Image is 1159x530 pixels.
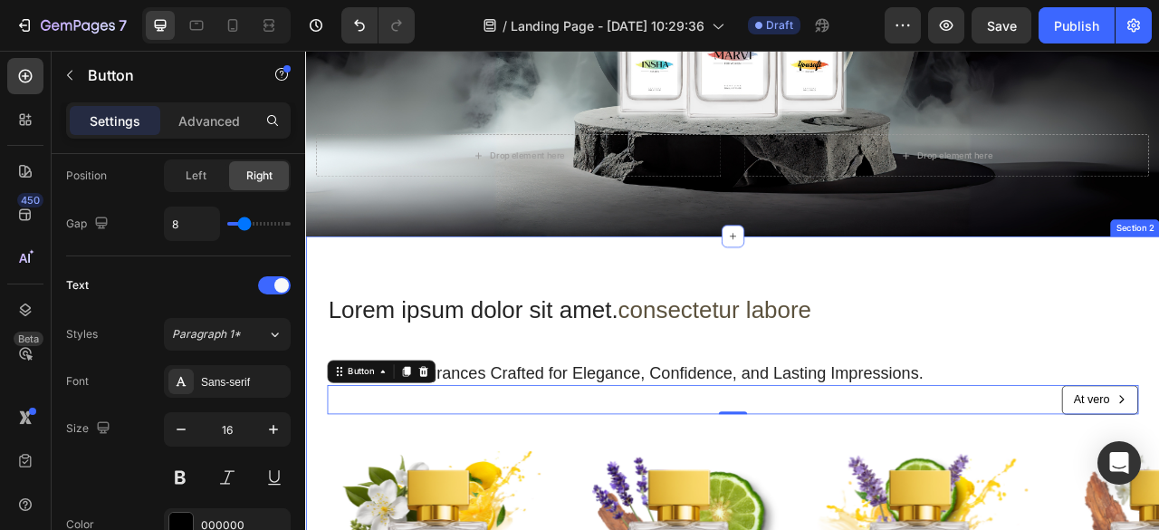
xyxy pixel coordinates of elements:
p: 7 [119,14,127,36]
button: 7 [7,7,135,43]
p: Advanced [178,111,240,130]
div: Sans-serif [201,374,286,390]
p: At vero [977,435,1023,454]
div: Beta [14,332,43,346]
div: Gap [66,212,112,236]
span: / [503,16,507,35]
p: Button [88,64,242,86]
div: Open Intercom Messenger [1097,441,1141,485]
div: 450 [17,193,43,207]
div: Rich Text Editor. Editing area: main [27,395,1059,426]
span: Draft [766,17,793,34]
button: Paragraph 1* [164,318,291,351]
div: Size [66,417,114,441]
span: Left [186,168,206,184]
div: Rich Text Editor. Editing area: main [977,435,1023,454]
div: Styles [66,326,98,342]
div: Undo/Redo [341,7,415,43]
button: Save [972,7,1031,43]
p: Settings [90,111,140,130]
h2: Lorem ipsum dolor sit amet. [27,309,1059,352]
span: Right [246,168,273,184]
div: Publish [1054,16,1099,35]
button: Publish [1039,7,1115,43]
p: Signature Fragrances Crafted for Elegance, Confidence, and Lasting Impressions. [29,397,1058,424]
span: Paragraph 1* [172,326,241,342]
span: Save [987,18,1017,34]
div: Position [66,168,107,184]
button: At vero [963,426,1059,463]
div: Text [66,277,89,294]
div: Font [66,373,89,390]
iframe: Design area [305,51,1159,530]
div: Section 2 [1028,217,1083,234]
div: Drop element here [779,126,875,140]
span: Landing Page - [DATE] 10:29:36 [511,16,704,35]
span: consectetur labore [398,313,644,346]
input: Auto [165,207,219,240]
div: Button [50,400,91,417]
